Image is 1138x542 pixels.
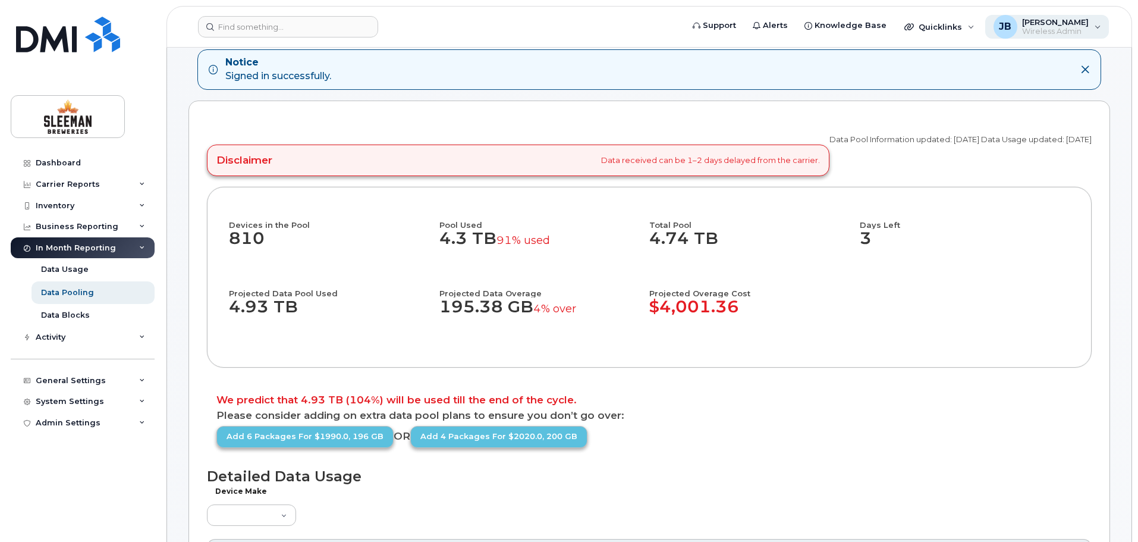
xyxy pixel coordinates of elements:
[216,426,649,448] div: OR
[815,20,886,32] span: Knowledge Base
[1022,17,1089,27] span: [PERSON_NAME]
[229,229,439,260] dd: 810
[829,134,1092,145] p: Data Pool Information updated: [DATE] Data Usage updated: [DATE]
[860,209,1070,229] h4: Days Left
[796,14,895,37] a: Knowledge Base
[649,229,849,260] dd: 4.74 TB
[216,411,1082,421] p: Please consider adding on extra data pool plans to ensure you don’t go over:
[216,426,394,448] a: Add 6 packages for $1990.0, 196 GB
[225,56,331,70] strong: Notice
[216,154,272,166] h4: Disclaimer
[496,233,550,247] small: 91% used
[703,20,736,32] span: Support
[439,277,639,297] h4: Projected Data Overage
[439,297,639,328] dd: 195.38 GB
[763,20,788,32] span: Alerts
[229,297,429,328] dd: 4.93 TB
[744,14,796,37] a: Alerts
[198,16,378,37] input: Find something...
[229,209,439,229] h4: Devices in the Pool
[214,488,268,495] label: Device Make
[860,229,1070,260] dd: 3
[999,20,1011,34] span: JB
[649,209,849,229] h4: Total Pool
[225,56,331,83] div: Signed in successfully.
[1022,27,1089,36] span: Wireless Admin
[439,209,639,229] h4: Pool Used
[919,22,962,32] span: Quicklinks
[684,14,744,37] a: Support
[896,15,983,39] div: Quicklinks
[229,277,429,297] h4: Projected Data Pool Used
[207,145,829,176] div: Data received can be 1–2 days delayed from the carrier.
[439,229,639,260] dd: 4.3 TB
[533,302,576,315] small: 4% over
[649,297,860,328] dd: $4,001.36
[207,468,1092,484] h1: Detailed Data Usage
[649,277,860,297] h4: Projected Overage Cost
[985,15,1109,39] div: Jose Benedith
[216,395,1082,405] p: We predict that 4.93 TB (104%) will be used till the end of the cycle.
[410,426,587,448] a: Add 4 packages for $2020.0, 200 GB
